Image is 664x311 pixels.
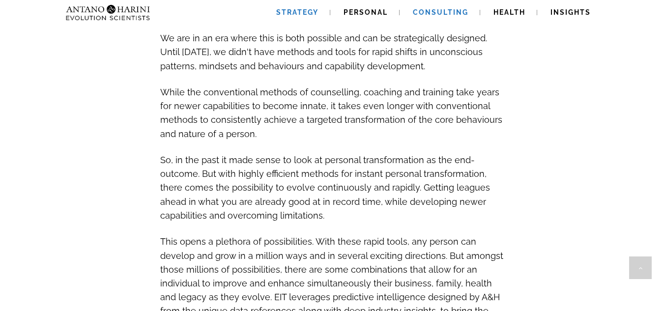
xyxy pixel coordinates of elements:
span: Personal [344,8,388,16]
span: Consulting [413,8,468,16]
span: Strategy [276,8,318,16]
span: We are in an era where this is both possible and can be strategically designed. Until [DATE], we ... [160,33,487,71]
span: Insights [550,8,591,16]
span: While the conventional methods of counselling, coaching and training take years for newer capabil... [160,87,502,139]
span: So, in the past it made sense to look at personal transformation as the end-outcome. But with hig... [160,155,490,221]
span: Health [493,8,525,16]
